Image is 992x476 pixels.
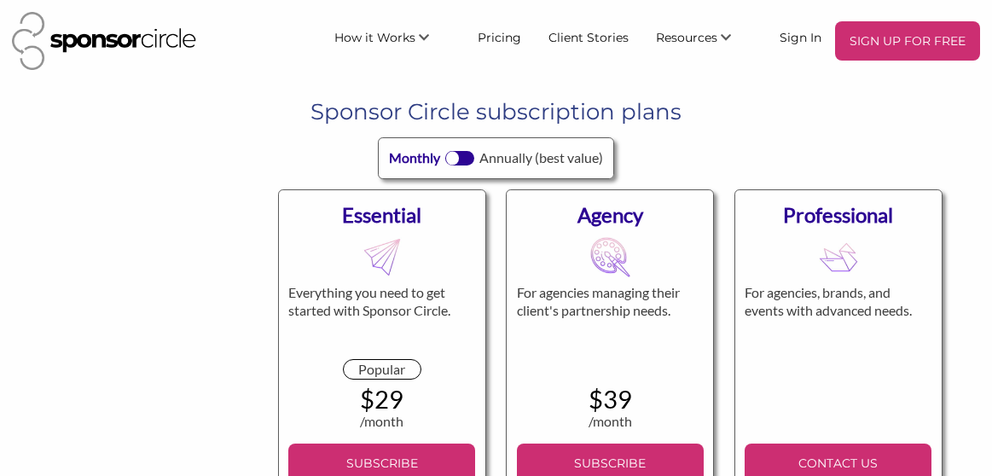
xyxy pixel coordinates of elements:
li: Resources [642,21,766,61]
span: /month [589,413,632,429]
div: Annually (best value) [479,148,603,168]
img: MDB8YWNjdF8xRVMyQnVKcDI4S0FlS2M5fGZsX2xpdmVfZ2hUeW9zQmppQkJrVklNa3k3WGg1bXBx00WCYLTg8d [363,237,403,277]
span: Resources [656,30,717,45]
div: $29 [288,386,475,411]
img: MDB8YWNjdF8xRVMyQnVKcDI4S0FlS2M5fGZsX2xpdmVfa1QzbGg0YzRNa2NWT1BDV21CQUZza1Zs0031E1MQed [590,237,630,277]
div: Monthly [389,148,440,168]
div: For agencies, brands, and events with advanced needs. [745,284,931,359]
span: How it Works [334,30,415,45]
span: /month [360,413,403,429]
p: SIGN UP FOR FREE [842,28,973,54]
p: SUBSCRIBE [295,450,468,476]
div: Popular [343,359,421,380]
div: Professional [745,200,931,230]
div: Everything you need to get started with Sponsor Circle. [288,284,475,359]
img: Sponsor Circle Logo [12,12,196,70]
div: Agency [517,200,704,230]
h1: Sponsor Circle subscription plans [53,96,940,127]
a: Client Stories [535,21,642,52]
img: MDB8YWNjdF8xRVMyQnVKcDI4S0FlS2M5fGZsX2xpdmVfemZLY1VLQ1l3QUkzM2FycUE0M0ZwaXNX00M5cMylX0 [819,237,859,277]
a: Pricing [464,21,535,52]
div: $39 [517,386,704,411]
p: CONTACT US [751,450,925,476]
p: SUBSCRIBE [524,450,697,476]
div: For agencies managing their client's partnership needs. [517,284,704,359]
div: Essential [288,200,475,230]
a: Sign In [766,21,835,52]
li: How it Works [321,21,464,61]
